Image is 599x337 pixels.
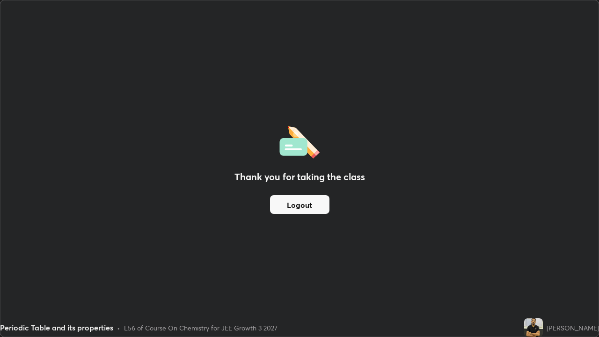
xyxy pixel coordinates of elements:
div: • [117,323,120,333]
img: offlineFeedback.1438e8b3.svg [279,123,320,159]
h2: Thank you for taking the class [234,170,365,184]
div: L56 of Course On Chemistry for JEE Growth 3 2027 [124,323,278,333]
button: Logout [270,195,329,214]
div: [PERSON_NAME] [547,323,599,333]
img: 4b948ef306c6453ca69e7615344fc06d.jpg [524,318,543,337]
